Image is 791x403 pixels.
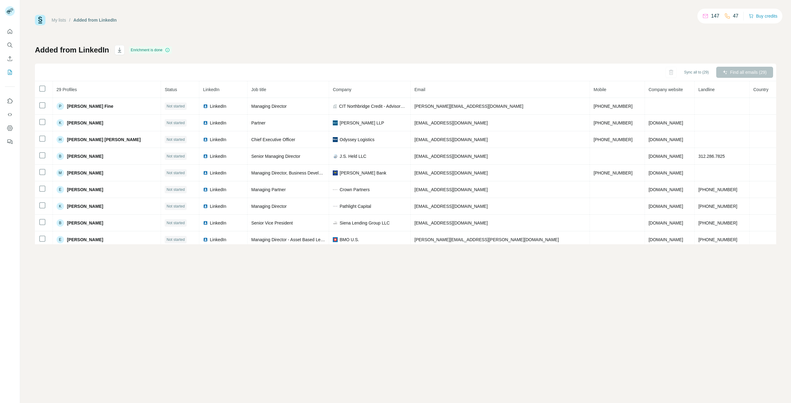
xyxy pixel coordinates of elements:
a: My lists [52,18,66,23]
h1: Added from LinkedIn [35,45,109,55]
span: [PERSON_NAME] Fine [67,103,113,109]
span: Partner [251,120,265,125]
span: Not started [167,187,185,192]
div: B [57,219,64,227]
span: Managing Director [251,204,286,209]
span: Country [753,87,768,92]
span: [PERSON_NAME] [PERSON_NAME] [67,136,141,143]
button: Dashboard [5,123,15,134]
span: LinkedIn [210,103,226,109]
span: Crown Partners [340,187,370,193]
span: LinkedIn [203,87,219,92]
img: company-logo [333,220,338,225]
span: Job title [251,87,266,92]
div: E [57,186,64,193]
div: B [57,153,64,160]
button: My lists [5,67,15,78]
div: Enrichment is done [129,46,172,54]
div: E [57,236,64,243]
span: [PERSON_NAME] [67,153,103,159]
span: Email [414,87,425,92]
span: [DOMAIN_NAME] [649,154,683,159]
span: [DOMAIN_NAME] [649,204,683,209]
span: Not started [167,170,185,176]
span: [PERSON_NAME][EMAIL_ADDRESS][DOMAIN_NAME] [414,104,523,109]
div: M [57,169,64,177]
span: [DOMAIN_NAME] [649,120,683,125]
span: Not started [167,153,185,159]
span: [PHONE_NUMBER] [594,104,632,109]
span: Mobile [594,87,606,92]
span: LinkedIn [210,237,226,243]
span: [PERSON_NAME] [67,220,103,226]
button: Enrich CSV [5,53,15,64]
button: Buy credits [749,12,777,20]
span: LinkedIn [210,120,226,126]
img: company-logo [333,187,338,192]
p: 47 [733,12,738,20]
span: Not started [167,237,185,242]
span: [PHONE_NUMBER] [594,137,632,142]
span: LinkedIn [210,170,226,176]
img: LinkedIn logo [203,154,208,159]
div: K [57,119,64,127]
img: LinkedIn logo [203,237,208,242]
img: company-logo [333,154,338,159]
span: [PERSON_NAME] [67,203,103,209]
span: Not started [167,220,185,226]
span: Managing Director [251,104,286,109]
div: Added from LinkedIn [74,17,117,23]
span: [DOMAIN_NAME] [649,187,683,192]
img: LinkedIn logo [203,220,208,225]
span: [PERSON_NAME] [67,187,103,193]
span: Odyssey Logistics [340,136,374,143]
span: 312.286.7825 [698,154,725,159]
img: company-logo [333,137,338,142]
span: [DOMAIN_NAME] [649,170,683,175]
img: company-logo [333,170,338,175]
span: [PHONE_NUMBER] [698,237,737,242]
img: LinkedIn logo [203,187,208,192]
span: [DOMAIN_NAME] [649,237,683,242]
span: Company website [649,87,683,92]
span: Senior Vice President [251,220,293,225]
span: [DOMAIN_NAME] [649,220,683,225]
button: Sync all to (29) [680,68,713,77]
span: LinkedIn [210,203,226,209]
span: 29 Profiles [57,87,77,92]
span: [PHONE_NUMBER] [698,220,737,225]
span: Status [165,87,177,92]
span: Chief Executive Officer [251,137,295,142]
span: Not started [167,137,185,142]
img: LinkedIn logo [203,104,208,109]
span: [PERSON_NAME][EMAIL_ADDRESS][PERSON_NAME][DOMAIN_NAME] [414,237,559,242]
span: [PHONE_NUMBER] [698,204,737,209]
span: LinkedIn [210,136,226,143]
span: [EMAIL_ADDRESS][DOMAIN_NAME] [414,187,488,192]
span: Siena Lending Group LLC [340,220,390,226]
button: Use Surfe API [5,109,15,120]
span: [PHONE_NUMBER] [594,120,632,125]
span: [EMAIL_ADDRESS][DOMAIN_NAME] [414,137,488,142]
span: Not started [167,204,185,209]
button: Search [5,40,15,51]
p: 147 [711,12,719,20]
span: [PERSON_NAME] [67,237,103,243]
img: company-logo [333,120,338,125]
li: / [69,17,70,23]
span: [EMAIL_ADDRESS][DOMAIN_NAME] [414,170,488,175]
img: company-logo [333,204,338,209]
span: [PHONE_NUMBER] [698,187,737,192]
span: [DOMAIN_NAME] [649,137,683,142]
span: Sync all to (29) [684,69,709,75]
span: [PERSON_NAME] [67,170,103,176]
span: [EMAIL_ADDRESS][DOMAIN_NAME] [414,154,488,159]
span: LinkedIn [210,153,226,159]
img: Surfe Logo [35,15,45,25]
button: Feedback [5,136,15,147]
div: P [57,103,64,110]
span: LinkedIn [210,187,226,193]
img: LinkedIn logo [203,120,208,125]
span: Managing Director - Asset Based Lending [251,237,331,242]
span: Managing Partner [251,187,286,192]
